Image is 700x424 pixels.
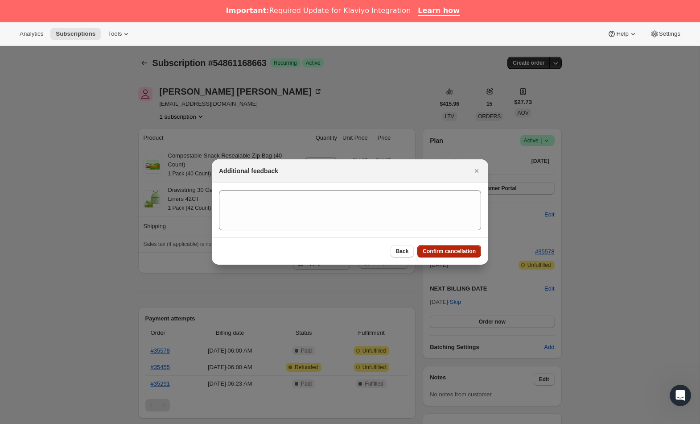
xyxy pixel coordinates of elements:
[219,166,278,175] h2: Additional feedback
[616,30,628,37] span: Help
[417,245,481,258] button: Confirm cancellation
[423,248,476,255] span: Confirm cancellation
[50,28,101,40] button: Subscriptions
[56,30,95,37] span: Subscriptions
[470,165,483,177] button: Close
[226,6,269,15] b: Important:
[659,30,680,37] span: Settings
[226,6,411,15] div: Required Update for Klaviyo Integration
[418,6,460,16] a: Learn how
[670,385,691,406] iframe: Intercom live chat
[645,28,686,40] button: Settings
[20,30,43,37] span: Analytics
[108,30,122,37] span: Tools
[396,248,409,255] span: Back
[602,28,642,40] button: Help
[391,245,414,258] button: Back
[14,28,49,40] button: Analytics
[103,28,136,40] button: Tools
